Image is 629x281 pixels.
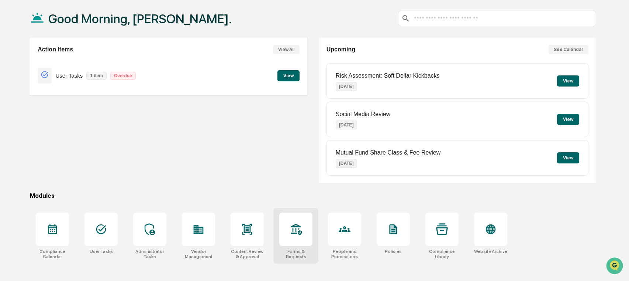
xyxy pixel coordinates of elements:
[557,152,579,163] button: View
[4,128,51,142] a: 🖐️Preclearance
[7,16,134,27] p: How can we help?
[51,128,94,142] a: 🗄️Attestations
[277,70,300,81] button: View
[7,82,49,88] div: Past conversations
[273,45,300,54] button: View All
[385,249,402,254] div: Policies
[7,94,19,105] img: Gabrielle Rosser
[65,101,80,106] span: [DATE]
[48,11,232,26] h1: Good Morning, [PERSON_NAME].
[61,131,91,139] span: Attestations
[425,249,459,259] div: Compliance Library
[7,146,13,152] div: 🔎
[277,72,300,79] a: View
[336,111,391,118] p: Social Media Review
[557,114,579,125] button: View
[86,72,107,80] p: 1 item
[605,257,625,277] iframe: Open customer support
[336,159,357,168] p: [DATE]
[133,249,166,259] div: Administrator Tasks
[90,249,113,254] div: User Tasks
[182,249,215,259] div: Vendor Management
[73,163,89,169] span: Pylon
[15,131,48,139] span: Preclearance
[53,132,59,138] div: 🗄️
[7,57,21,70] img: 1746055101610-c473b297-6a78-478c-a979-82029cc54cd1
[36,249,69,259] div: Compliance Calendar
[336,82,357,91] p: [DATE]
[125,59,134,68] button: Start new chat
[33,64,101,70] div: We're available if you need us!
[38,46,73,53] h2: Action Items
[336,121,357,129] p: [DATE]
[55,72,83,79] p: User Tasks
[30,192,596,199] div: Modules
[23,101,60,106] span: [PERSON_NAME]
[52,163,89,169] a: Powered byPylon
[61,101,64,106] span: •
[549,45,588,54] button: See Calendar
[279,249,312,259] div: Forms & Requests
[557,75,579,87] button: View
[328,249,361,259] div: People and Permissions
[15,145,46,153] span: Data Lookup
[474,249,507,254] div: Website Archive
[15,57,29,70] img: 4531339965365_218c74b014194aa58b9b_72.jpg
[336,72,440,79] p: Risk Assessment: Soft Dollar Kickbacks
[7,132,13,138] div: 🖐️
[326,46,355,53] h2: Upcoming
[114,81,134,89] button: See all
[336,149,441,156] p: Mutual Fund Share Class & Fee Review
[231,249,264,259] div: Content Review & Approval
[33,57,121,64] div: Start new chat
[110,72,136,80] p: Overdue
[4,142,49,156] a: 🔎Data Lookup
